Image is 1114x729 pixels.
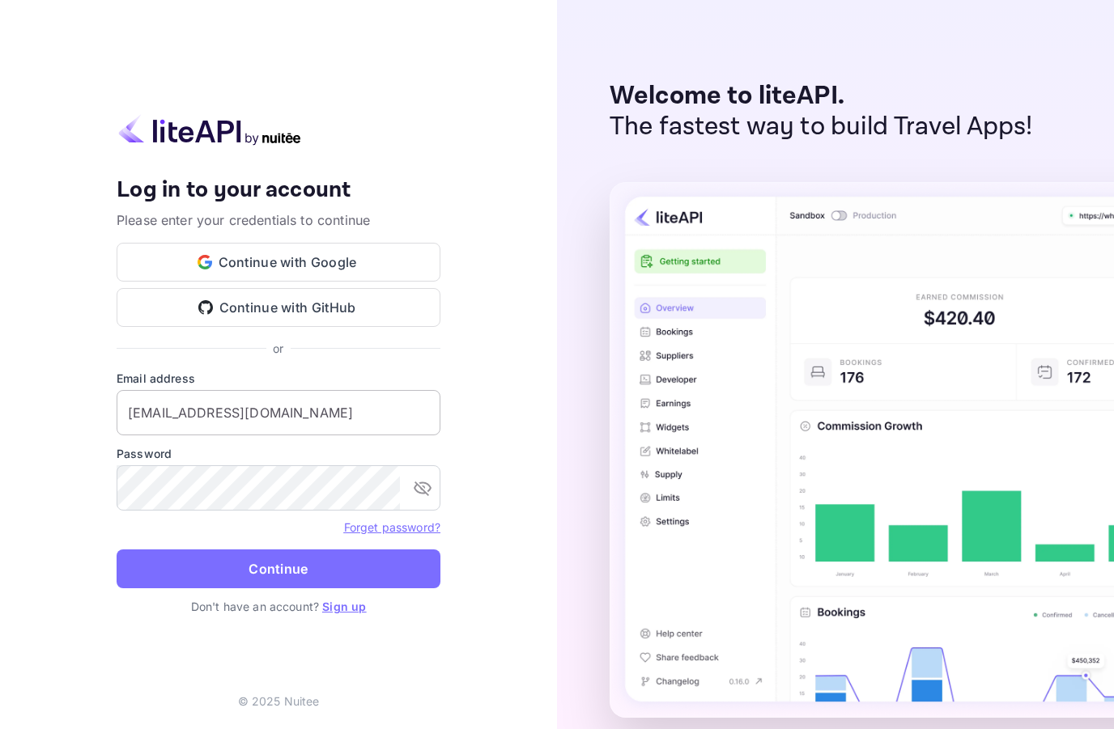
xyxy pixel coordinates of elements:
[117,370,440,387] label: Email address
[117,598,440,615] p: Don't have an account?
[117,243,440,282] button: Continue with Google
[273,340,283,357] p: or
[117,210,440,230] p: Please enter your credentials to continue
[322,600,366,613] a: Sign up
[117,288,440,327] button: Continue with GitHub
[117,390,440,435] input: Enter your email address
[610,112,1033,142] p: The fastest way to build Travel Apps!
[117,549,440,588] button: Continue
[117,176,440,205] h4: Log in to your account
[344,520,440,534] a: Forget password?
[406,472,439,504] button: toggle password visibility
[238,693,320,710] p: © 2025 Nuitee
[117,445,440,462] label: Password
[610,81,1033,112] p: Welcome to liteAPI.
[344,519,440,535] a: Forget password?
[117,114,303,146] img: liteapi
